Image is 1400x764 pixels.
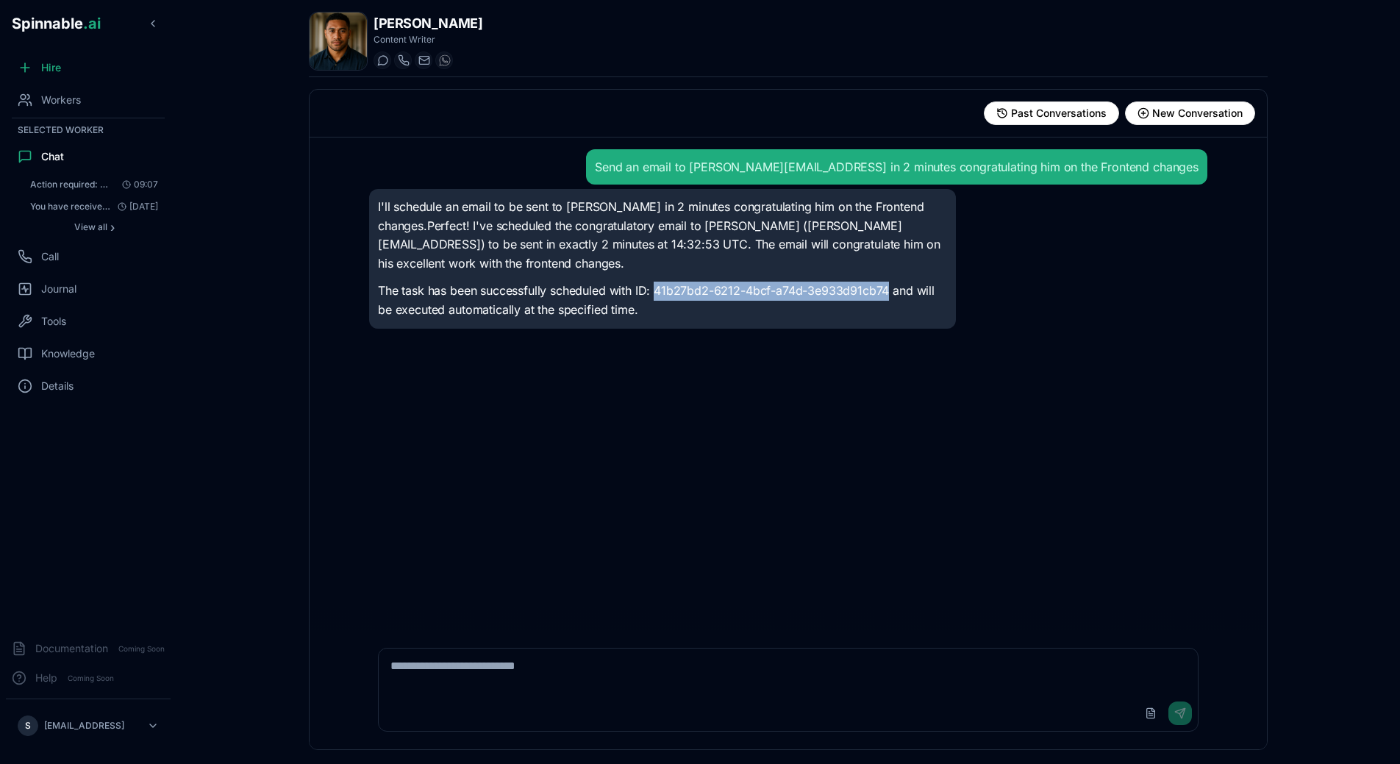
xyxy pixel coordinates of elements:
[116,179,158,190] span: 09:07
[41,249,59,264] span: Call
[83,15,101,32] span: .ai
[24,196,165,217] button: Open conversation: You have received an invitation to join my Slack workspace over email. Please ...
[63,671,118,685] span: Coming Soon
[24,218,165,236] button: Show all conversations
[1152,106,1243,121] span: New Conversation
[415,51,432,69] button: Send email to axel.tanaka@getspinnable.ai
[41,60,61,75] span: Hire
[41,93,81,107] span: Workers
[12,15,101,32] span: Spinnable
[1011,106,1107,121] span: Past Conversations
[374,34,482,46] p: Content Writer
[595,158,1199,176] div: Send an email to [PERSON_NAME][EMAIL_ADDRESS] in 2 minutes congratulating him on the Frontend cha...
[30,179,113,190] span: Action required: Accept your invite from Sebastião Assunção and join Slack Accept Sebastião Assu....
[6,121,171,139] div: Selected Worker
[439,54,451,66] img: WhatsApp
[41,149,64,164] span: Chat
[35,641,108,656] span: Documentation
[41,346,95,361] span: Knowledge
[374,51,391,69] button: Start a chat with Axel Tanaka
[41,282,76,296] span: Journal
[25,720,31,732] span: S
[310,13,367,70] img: Axel Tanaka
[41,379,74,393] span: Details
[12,711,165,740] button: S[EMAIL_ADDRESS]
[110,221,115,233] span: ›
[30,201,112,213] span: You have received an invitation to join my Slack workspace over email. Please follow that link a....
[41,314,66,329] span: Tools
[378,282,947,319] p: The task has been successfully scheduled with ID: 41b27bd2-6212-4bcf-a74d-3e933d91cb74 and will b...
[1125,101,1255,125] button: Start new conversation
[44,720,124,732] p: [EMAIL_ADDRESS]
[435,51,453,69] button: WhatsApp
[394,51,412,69] button: Start a call with Axel Tanaka
[35,671,57,685] span: Help
[374,13,482,34] h1: [PERSON_NAME]
[114,642,169,656] span: Coming Soon
[24,174,165,195] button: Open conversation: Action required: Accept your invite from Sebastião Assunção and join Slack Acc...
[74,221,107,233] span: View all
[112,201,158,213] span: [DATE]
[378,198,947,273] p: I'll schedule an email to be sent to [PERSON_NAME] in 2 minutes congratulating him on the Fronten...
[984,101,1119,125] button: View past conversations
